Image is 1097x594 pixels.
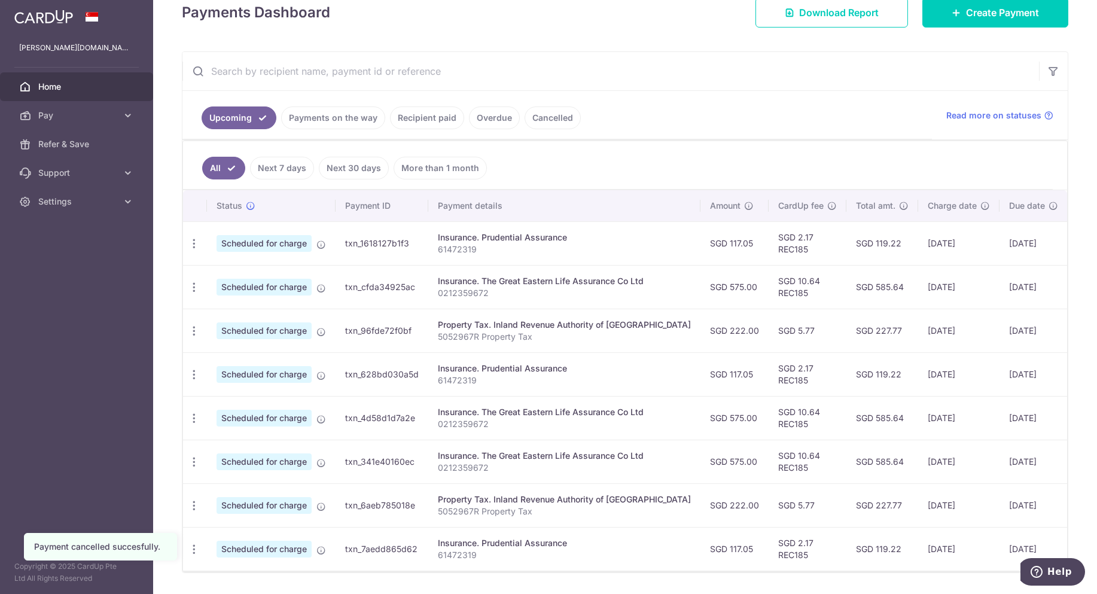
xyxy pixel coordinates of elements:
[710,200,741,212] span: Amount
[525,106,581,129] a: Cancelled
[336,265,428,309] td: txn_cfda34925ac
[438,462,691,474] p: 0212359672
[336,527,428,571] td: txn_7aedd865d62
[1009,200,1045,212] span: Due date
[700,440,769,483] td: SGD 575.00
[438,243,691,255] p: 61472319
[918,309,1000,352] td: [DATE]
[217,200,242,212] span: Status
[469,106,520,129] a: Overdue
[700,221,769,265] td: SGD 117.05
[918,396,1000,440] td: [DATE]
[846,352,918,396] td: SGD 119.22
[182,2,330,23] h4: Payments Dashboard
[700,352,769,396] td: SGD 117.05
[336,190,428,221] th: Payment ID
[700,396,769,440] td: SGD 575.00
[769,265,846,309] td: SGD 10.64 REC185
[428,190,700,221] th: Payment details
[700,527,769,571] td: SGD 117.05
[438,319,691,331] div: Property Tax. Inland Revenue Authority of [GEOGRAPHIC_DATA]
[319,157,389,179] a: Next 30 days
[38,167,117,179] span: Support
[336,440,428,483] td: txn_341e40160ec
[846,265,918,309] td: SGD 585.64
[202,157,245,179] a: All
[1000,483,1068,527] td: [DATE]
[38,138,117,150] span: Refer & Save
[799,5,879,20] span: Download Report
[769,440,846,483] td: SGD 10.64 REC185
[38,81,117,93] span: Home
[34,541,167,553] div: Payment cancelled succesfully.
[856,200,895,212] span: Total amt.
[946,109,1041,121] span: Read more on statuses
[918,440,1000,483] td: [DATE]
[846,309,918,352] td: SGD 227.77
[438,287,691,299] p: 0212359672
[1000,352,1068,396] td: [DATE]
[438,231,691,243] div: Insurance. Prudential Assurance
[918,352,1000,396] td: [DATE]
[700,309,769,352] td: SGD 222.00
[946,109,1053,121] a: Read more on statuses
[769,309,846,352] td: SGD 5.77
[769,527,846,571] td: SGD 2.17 REC185
[700,483,769,527] td: SGD 222.00
[438,331,691,343] p: 5052967R Property Tax
[394,157,487,179] a: More than 1 month
[438,363,691,374] div: Insurance. Prudential Assurance
[1000,265,1068,309] td: [DATE]
[390,106,464,129] a: Recipient paid
[217,366,312,383] span: Scheduled for charge
[700,265,769,309] td: SGD 575.00
[202,106,276,129] a: Upcoming
[769,396,846,440] td: SGD 10.64 REC185
[438,450,691,462] div: Insurance. The Great Eastern Life Assurance Co Ltd
[217,322,312,339] span: Scheduled for charge
[438,406,691,418] div: Insurance. The Great Eastern Life Assurance Co Ltd
[1000,221,1068,265] td: [DATE]
[918,483,1000,527] td: [DATE]
[846,527,918,571] td: SGD 119.22
[769,221,846,265] td: SGD 2.17 REC185
[217,279,312,296] span: Scheduled for charge
[336,352,428,396] td: txn_628bd030a5d
[182,52,1039,90] input: Search by recipient name, payment id or reference
[918,221,1000,265] td: [DATE]
[281,106,385,129] a: Payments on the way
[217,453,312,470] span: Scheduled for charge
[336,221,428,265] td: txn_1618127b1f3
[846,440,918,483] td: SGD 585.64
[769,352,846,396] td: SGD 2.17 REC185
[918,527,1000,571] td: [DATE]
[438,494,691,505] div: Property Tax. Inland Revenue Authority of [GEOGRAPHIC_DATA]
[846,396,918,440] td: SGD 585.64
[217,541,312,558] span: Scheduled for charge
[1000,396,1068,440] td: [DATE]
[438,537,691,549] div: Insurance. Prudential Assurance
[1020,558,1085,588] iframe: Opens a widget where you can find more information
[778,200,824,212] span: CardUp fee
[38,109,117,121] span: Pay
[1000,309,1068,352] td: [DATE]
[336,396,428,440] td: txn_4d58d1d7a2e
[217,497,312,514] span: Scheduled for charge
[336,483,428,527] td: txn_6aeb785018e
[38,196,117,208] span: Settings
[1000,440,1068,483] td: [DATE]
[918,265,1000,309] td: [DATE]
[438,374,691,386] p: 61472319
[217,410,312,427] span: Scheduled for charge
[966,5,1039,20] span: Create Payment
[928,200,977,212] span: Charge date
[1000,527,1068,571] td: [DATE]
[846,483,918,527] td: SGD 227.77
[769,483,846,527] td: SGD 5.77
[438,549,691,561] p: 61472319
[846,221,918,265] td: SGD 119.22
[438,275,691,287] div: Insurance. The Great Eastern Life Assurance Co Ltd
[438,418,691,430] p: 0212359672
[438,505,691,517] p: 5052967R Property Tax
